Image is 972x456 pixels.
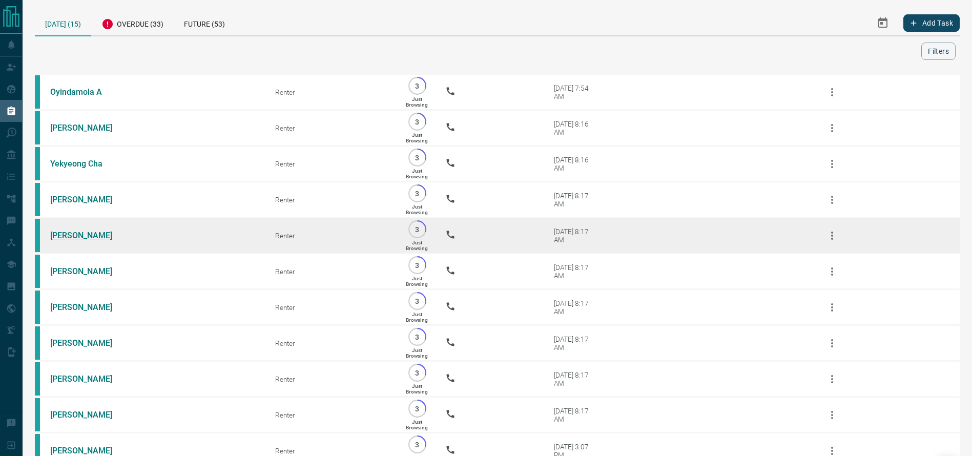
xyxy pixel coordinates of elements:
div: [DATE] 8:17 AM [554,263,597,280]
a: [PERSON_NAME] [50,231,127,240]
div: Future (53) [174,10,235,35]
a: Oyindamola A [50,87,127,97]
p: Just Browsing [406,383,428,395]
a: Yekyeong Cha [50,159,127,169]
div: Renter [275,196,389,204]
div: [DATE] 8:17 AM [554,227,597,244]
p: 3 [413,82,421,90]
div: condos.ca [35,326,40,360]
p: 3 [413,297,421,305]
p: Just Browsing [406,168,428,179]
div: Renter [275,303,389,312]
div: Renter [275,88,389,96]
p: Just Browsing [406,312,428,323]
div: condos.ca [35,75,40,109]
p: Just Browsing [406,204,428,215]
div: [DATE] 8:17 AM [554,192,597,208]
a: [PERSON_NAME] [50,302,127,312]
div: condos.ca [35,398,40,431]
a: [PERSON_NAME] [50,338,127,348]
a: [PERSON_NAME] [50,374,127,384]
div: condos.ca [35,255,40,288]
button: Filters [921,43,956,60]
a: [PERSON_NAME] [50,410,127,420]
p: 3 [413,405,421,412]
div: condos.ca [35,219,40,252]
div: Renter [275,411,389,419]
p: Just Browsing [406,96,428,108]
div: Renter [275,339,389,347]
div: [DATE] (15) [35,10,91,36]
p: 3 [413,154,421,161]
p: Just Browsing [406,240,428,251]
p: 3 [413,225,421,233]
p: Just Browsing [406,276,428,287]
div: condos.ca [35,147,40,180]
div: condos.ca [35,183,40,216]
div: Renter [275,232,389,240]
div: Renter [275,160,389,168]
div: Renter [275,375,389,383]
button: Add Task [903,14,960,32]
p: Just Browsing [406,347,428,359]
a: [PERSON_NAME] [50,266,127,276]
div: [DATE] 8:16 AM [554,120,597,136]
div: Overdue (33) [91,10,174,35]
div: [DATE] 8:17 AM [554,371,597,387]
div: condos.ca [35,362,40,396]
div: [DATE] 7:54 AM [554,84,597,100]
div: condos.ca [35,111,40,144]
div: [DATE] 8:17 AM [554,407,597,423]
p: 3 [413,333,421,341]
div: Renter [275,124,389,132]
p: 3 [413,441,421,448]
a: [PERSON_NAME] [50,195,127,204]
p: 3 [413,118,421,126]
div: Renter [275,267,389,276]
div: [DATE] 8:17 AM [554,299,597,316]
p: 3 [413,190,421,197]
div: Renter [275,447,389,455]
div: condos.ca [35,291,40,324]
a: [PERSON_NAME] [50,446,127,455]
p: 3 [413,369,421,377]
p: Just Browsing [406,132,428,143]
div: [DATE] 8:17 AM [554,335,597,351]
a: [PERSON_NAME] [50,123,127,133]
div: [DATE] 8:16 AM [554,156,597,172]
p: 3 [413,261,421,269]
p: Just Browsing [406,419,428,430]
button: Select Date Range [871,11,895,35]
